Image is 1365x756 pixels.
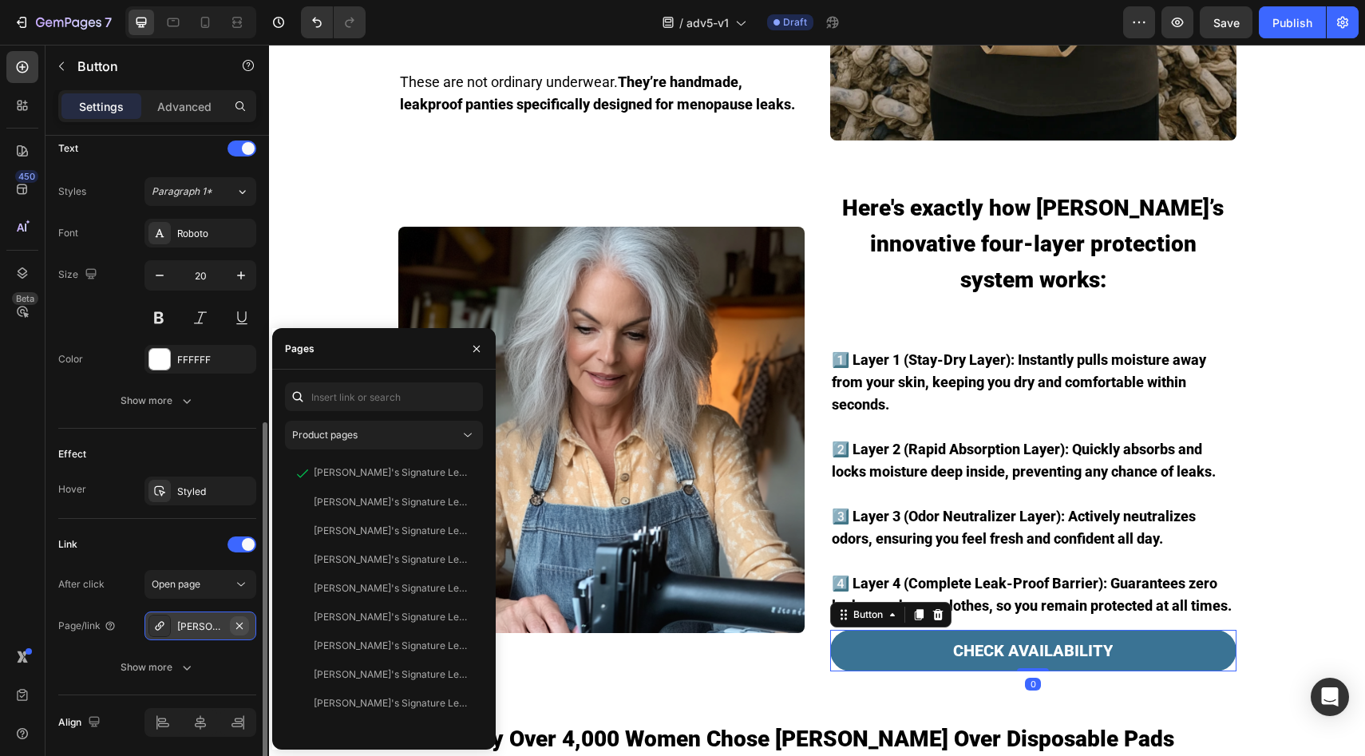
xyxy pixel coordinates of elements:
p: Advanced [157,98,212,115]
button: Show more [58,386,256,415]
button: Open page [144,570,256,599]
p: Why Over 4,000 Women Chose [PERSON_NAME] Over Disposable Pads [131,676,966,712]
div: After click [58,577,105,592]
p: Settings [79,98,124,115]
div: [PERSON_NAME]'s Signature Leakproof Underwear (Golden Sand) [314,667,467,682]
div: Styled [177,485,252,499]
div: Beta [12,292,38,305]
div: Text [58,141,78,156]
button: Publish [1259,6,1326,38]
div: Link [58,537,77,552]
div: Show more [121,659,195,675]
div: Size [58,264,101,286]
div: Color [58,352,83,366]
span: Save [1213,16,1240,30]
strong: CHECK AVAILABILITY [684,596,844,615]
div: Page/link [58,619,117,633]
button: Show more [58,653,256,682]
div: Hover [58,482,86,497]
input: Insert link or search [285,382,483,411]
span: Open page [152,578,200,590]
div: Publish [1272,14,1312,31]
strong: 4️⃣ Layer 4 (Complete Leak-Proof Barrier): Guarantees zero leaks reach your clothes, so you remai... [563,530,963,569]
div: Open Intercom Messenger [1311,678,1349,716]
p: Button [77,57,213,76]
div: [PERSON_NAME]'s Signature Leakproof Underwear (5-Pack) [177,619,224,634]
div: 0 [756,633,772,646]
div: [PERSON_NAME]'s Signature Leakproof Underwear (10-Pack) [314,552,467,567]
div: FFFFFF [177,353,252,367]
div: Align [58,712,104,734]
span: adv5-v1 [686,14,729,31]
iframe: Design area [269,45,1365,756]
div: [PERSON_NAME]'s Signature Leakproof Underwear (15-Pack) [314,524,467,538]
button: Save [1200,6,1252,38]
a: CHECK AVAILABILITY [561,585,967,627]
span: Paragraph 1* [152,184,212,199]
div: [PERSON_NAME]'s Signature Leakproof Underwear (5-Pack) [314,495,467,509]
div: Font [58,226,78,240]
strong: 1️⃣ Layer 1 (Stay-Dry Layer): Instantly pulls moisture away from your skin, keeping you dry and c... [563,307,937,368]
div: Button [581,563,617,577]
div: Show more [121,393,195,409]
span: Draft [783,15,807,30]
div: 450 [15,170,38,183]
div: Undo/Redo [301,6,366,38]
p: 7 [105,13,112,32]
div: [PERSON_NAME]'s Signature Leakproof Underwear (Mocha Luxe) [314,639,467,653]
div: Pages [285,342,315,356]
div: [PERSON_NAME]'s Signature Leakproof Underwear (5-Pack) [314,465,467,480]
div: [PERSON_NAME]'s Signature Leakproof Underwear (Midnight Noir) [314,610,467,624]
strong: 3️⃣ Layer 3 (Odor Neutralizer Layer): Actively neutralizes odors, ensuring you feel fresh and con... [563,463,927,502]
span: / [679,14,683,31]
div: [PERSON_NAME]'s Signature Leakproof Underwear (5-Pack) [314,696,467,710]
div: [PERSON_NAME]'s Signature Leakproof Underwear ([PERSON_NAME]) [314,581,467,596]
span: Product pages [292,429,358,441]
div: Effect [58,447,86,461]
div: Roboto [177,227,252,241]
button: 7 [6,6,119,38]
div: Styles [58,184,86,199]
strong: 2️⃣ Layer 2 (Rapid Absorption Layer): Quickly absorbs and locks moisture deep inside, preventing ... [563,396,947,435]
button: Product pages [285,421,483,449]
button: Paragraph 1* [144,177,256,206]
p: Here's exactly how [PERSON_NAME]’s innovative four-layer protection system works: [563,145,966,253]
